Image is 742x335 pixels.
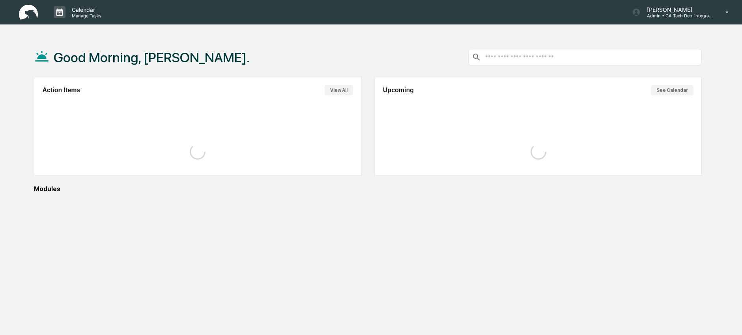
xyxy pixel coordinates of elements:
[65,6,105,13] p: Calendar
[34,185,702,193] div: Modules
[383,87,414,94] h2: Upcoming
[641,13,714,19] p: Admin • ICA Tech Den-Integrated Compliance Advisors
[65,13,105,19] p: Manage Tasks
[325,85,353,95] button: View All
[42,87,80,94] h2: Action Items
[19,5,38,20] img: logo
[641,6,714,13] p: [PERSON_NAME]
[651,85,693,95] button: See Calendar
[54,50,250,65] h1: Good Morning, [PERSON_NAME].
